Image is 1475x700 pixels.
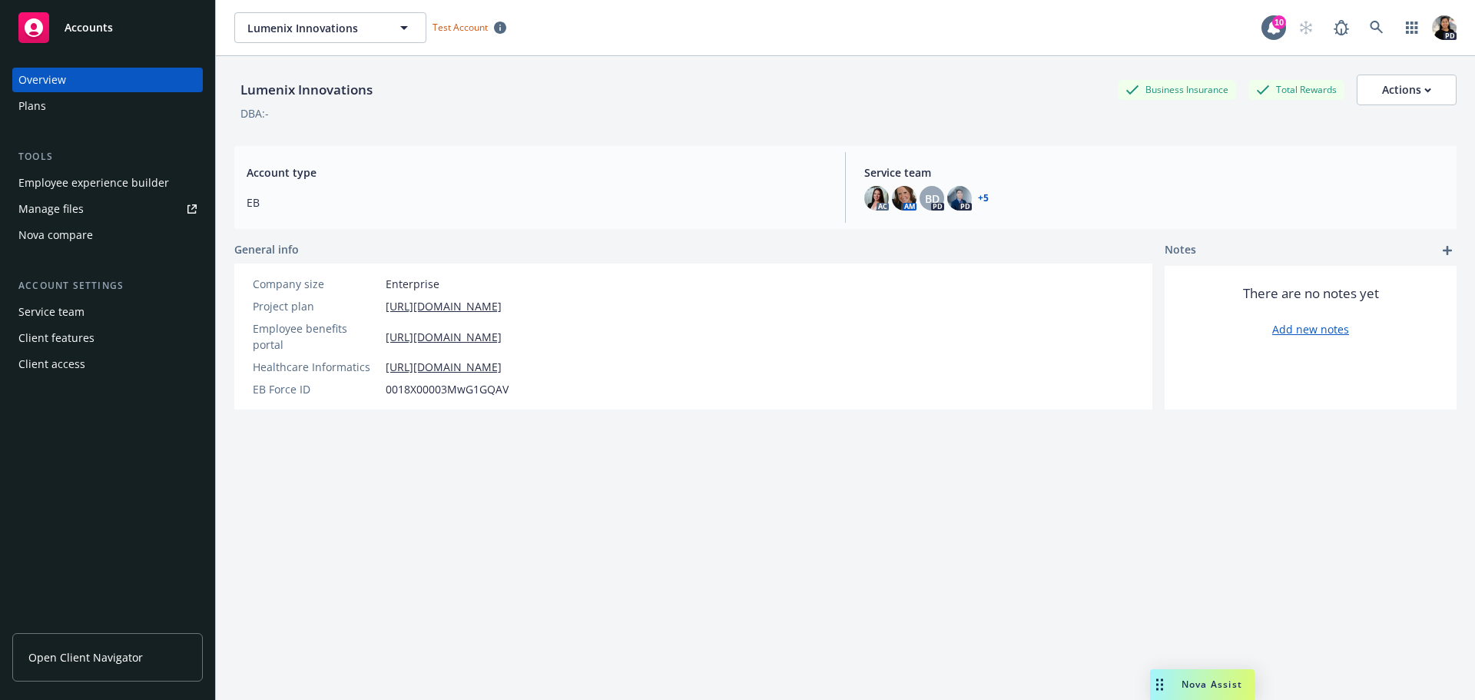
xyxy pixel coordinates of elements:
[386,276,439,292] span: Enterprise
[892,186,916,211] img: photo
[1438,241,1457,260] a: add
[386,359,502,375] a: [URL][DOMAIN_NAME]
[247,194,827,211] span: EB
[253,276,380,292] div: Company size
[12,68,203,92] a: Overview
[12,223,203,247] a: Nova compare
[1382,75,1431,105] div: Actions
[864,164,1444,181] span: Service team
[1432,15,1457,40] img: photo
[18,171,169,195] div: Employee experience builder
[18,68,66,92] div: Overview
[253,381,380,397] div: EB Force ID
[247,164,827,181] span: Account type
[12,352,203,377] a: Client access
[28,649,143,665] span: Open Client Navigator
[947,186,972,211] img: photo
[1272,321,1349,337] a: Add new notes
[65,22,113,34] span: Accounts
[18,300,85,324] div: Service team
[1182,678,1242,691] span: Nova Assist
[247,20,380,36] span: Lumenix Innovations
[426,19,512,35] span: Test Account
[433,21,488,34] span: Test Account
[1361,12,1392,43] a: Search
[386,381,509,397] span: 0018X00003MwG1GQAV
[925,191,940,207] span: BD
[12,6,203,49] a: Accounts
[234,80,379,100] div: Lumenix Innovations
[18,197,84,221] div: Manage files
[12,149,203,164] div: Tools
[386,298,502,314] a: [URL][DOMAIN_NAME]
[12,197,203,221] a: Manage files
[253,359,380,375] div: Healthcare Informatics
[1326,12,1357,43] a: Report a Bug
[253,320,380,353] div: Employee benefits portal
[12,326,203,350] a: Client features
[240,105,269,121] div: DBA: -
[978,194,989,203] a: +5
[1357,75,1457,105] button: Actions
[1248,80,1344,99] div: Total Rewards
[18,223,93,247] div: Nova compare
[1150,669,1255,700] button: Nova Assist
[386,329,502,345] a: [URL][DOMAIN_NAME]
[1397,12,1427,43] a: Switch app
[1118,80,1236,99] div: Business Insurance
[18,94,46,118] div: Plans
[1243,284,1379,303] span: There are no notes yet
[18,326,94,350] div: Client features
[1272,15,1286,29] div: 10
[12,300,203,324] a: Service team
[1150,669,1169,700] div: Drag to move
[12,278,203,294] div: Account settings
[12,94,203,118] a: Plans
[234,241,299,257] span: General info
[1291,12,1321,43] a: Start snowing
[12,171,203,195] a: Employee experience builder
[18,352,85,377] div: Client access
[864,186,889,211] img: photo
[1165,241,1196,260] span: Notes
[253,298,380,314] div: Project plan
[234,12,426,43] button: Lumenix Innovations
